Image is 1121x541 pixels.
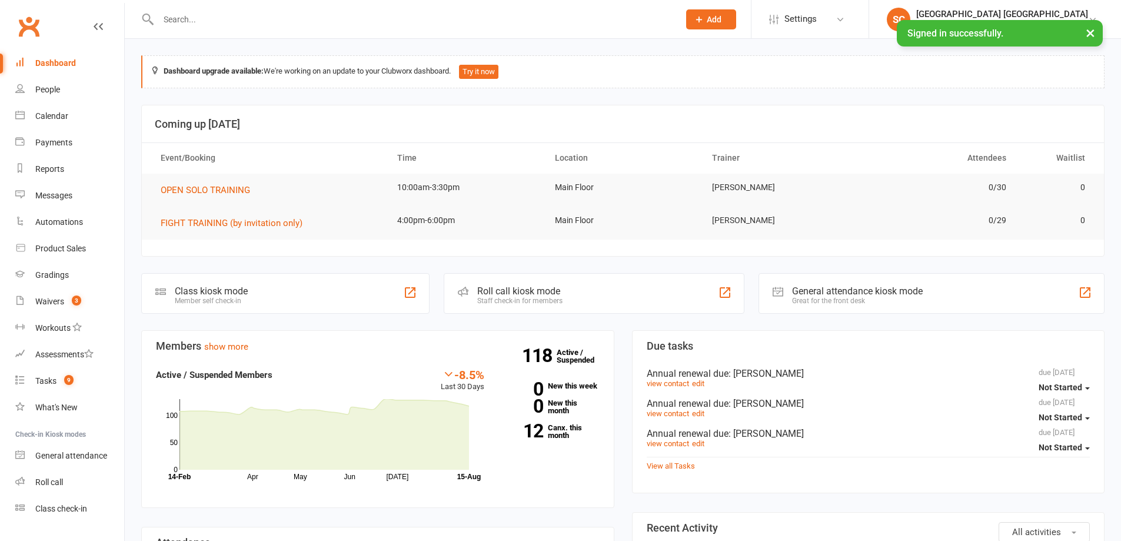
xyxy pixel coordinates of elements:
[686,9,736,29] button: Add
[35,477,63,487] div: Roll call
[141,55,1105,88] div: We're working on an update to your Clubworx dashboard.
[1017,143,1096,173] th: Waitlist
[441,368,484,393] div: Last 30 Days
[647,379,689,388] a: view contact
[387,207,544,234] td: 4:00pm-6:00pm
[15,235,124,262] a: Product Sales
[502,397,543,415] strong: 0
[175,297,248,305] div: Member self check-in
[64,375,74,385] span: 9
[35,217,83,227] div: Automations
[387,143,544,173] th: Time
[701,143,859,173] th: Trainer
[522,347,557,364] strong: 118
[161,183,258,197] button: OPEN SOLO TRAINING
[15,262,124,288] a: Gradings
[859,207,1017,234] td: 0/29
[477,286,563,297] div: Roll call kiosk mode
[15,496,124,522] a: Class kiosk mode
[15,288,124,315] a: Waivers 3
[887,8,910,31] div: SC
[387,174,544,201] td: 10:00am-3:30pm
[502,399,600,414] a: 0New this month
[784,6,817,32] span: Settings
[35,451,107,460] div: General attendance
[1017,207,1096,234] td: 0
[15,315,124,341] a: Workouts
[204,341,248,352] a: show more
[35,504,87,513] div: Class check-in
[15,469,124,496] a: Roll call
[35,297,64,306] div: Waivers
[15,182,124,209] a: Messages
[156,340,600,352] h3: Members
[729,428,804,439] span: : [PERSON_NAME]
[161,216,311,230] button: FIGHT TRAINING (by invitation only)
[35,350,94,359] div: Assessments
[907,28,1003,39] span: Signed in successfully.
[35,164,64,174] div: Reports
[647,522,1090,534] h3: Recent Activity
[1039,443,1082,452] span: Not Started
[544,174,702,201] td: Main Floor
[35,111,68,121] div: Calendar
[557,340,608,373] a: 118Active / Suspended
[15,50,124,77] a: Dashboard
[1017,174,1096,201] td: 0
[35,191,72,200] div: Messages
[15,209,124,235] a: Automations
[692,409,704,418] a: edit
[35,403,78,412] div: What's New
[35,58,76,68] div: Dashboard
[155,118,1091,130] h3: Coming up [DATE]
[502,380,543,398] strong: 0
[916,9,1088,19] div: [GEOGRAPHIC_DATA] [GEOGRAPHIC_DATA]
[792,286,923,297] div: General attendance kiosk mode
[164,67,264,75] strong: Dashboard upgrade available:
[35,376,56,386] div: Tasks
[647,340,1090,352] h3: Due tasks
[544,143,702,173] th: Location
[1039,383,1082,392] span: Not Started
[647,462,695,470] a: View all Tasks
[72,296,81,306] span: 3
[502,422,543,440] strong: 12
[1039,377,1090,398] button: Not Started
[15,156,124,182] a: Reports
[647,409,689,418] a: view contact
[15,443,124,469] a: General attendance kiosk mode
[1039,413,1082,422] span: Not Started
[1039,407,1090,428] button: Not Started
[729,398,804,409] span: : [PERSON_NAME]
[1039,437,1090,458] button: Not Started
[544,207,702,234] td: Main Floor
[14,12,44,41] a: Clubworx
[647,398,1090,409] div: Annual renewal due
[15,341,124,368] a: Assessments
[15,130,124,156] a: Payments
[502,424,600,439] a: 12Canx. this month
[477,297,563,305] div: Staff check-in for members
[155,11,671,28] input: Search...
[15,368,124,394] a: Tasks 9
[707,15,721,24] span: Add
[15,103,124,130] a: Calendar
[859,143,1017,173] th: Attendees
[792,297,923,305] div: Great for the front desk
[1012,527,1061,537] span: All activities
[859,174,1017,201] td: 0/30
[701,207,859,234] td: [PERSON_NAME]
[916,19,1088,30] div: [GEOGRAPHIC_DATA] [GEOGRAPHIC_DATA]
[459,65,498,79] button: Try it now
[1080,20,1101,45] button: ×
[35,138,72,147] div: Payments
[647,368,1090,379] div: Annual renewal due
[441,368,484,381] div: -8.5%
[647,428,1090,439] div: Annual renewal due
[156,370,272,380] strong: Active / Suspended Members
[161,218,302,228] span: FIGHT TRAINING (by invitation only)
[35,323,71,333] div: Workouts
[15,77,124,103] a: People
[35,270,69,280] div: Gradings
[15,394,124,421] a: What's New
